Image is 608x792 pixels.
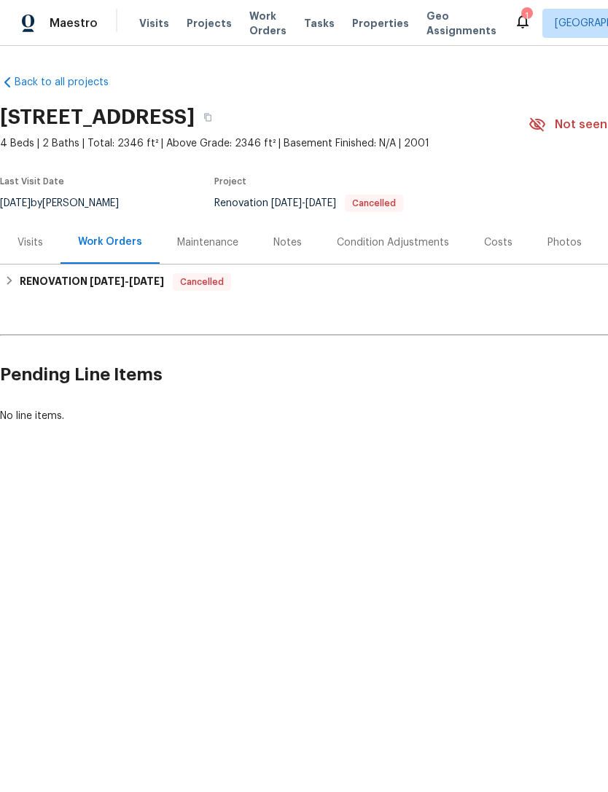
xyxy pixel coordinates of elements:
[90,276,164,286] span: -
[187,16,232,31] span: Projects
[426,9,496,38] span: Geo Assignments
[305,198,336,208] span: [DATE]
[174,275,230,289] span: Cancelled
[521,9,531,23] div: 1
[50,16,98,31] span: Maestro
[547,235,582,250] div: Photos
[78,235,142,249] div: Work Orders
[17,235,43,250] div: Visits
[139,16,169,31] span: Visits
[271,198,336,208] span: -
[346,199,402,208] span: Cancelled
[271,198,302,208] span: [DATE]
[20,273,164,291] h6: RENOVATION
[352,16,409,31] span: Properties
[195,104,221,130] button: Copy Address
[214,198,403,208] span: Renovation
[214,177,246,186] span: Project
[90,276,125,286] span: [DATE]
[249,9,287,38] span: Work Orders
[304,18,335,28] span: Tasks
[177,235,238,250] div: Maintenance
[273,235,302,250] div: Notes
[337,235,449,250] div: Condition Adjustments
[484,235,512,250] div: Costs
[129,276,164,286] span: [DATE]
